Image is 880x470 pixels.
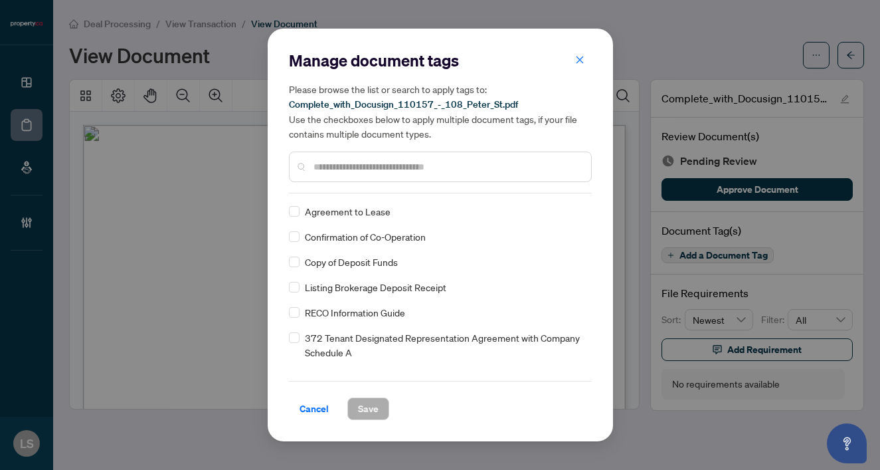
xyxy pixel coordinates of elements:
button: Open asap [827,423,867,463]
span: Cancel [300,398,329,419]
span: Confirmation of Co-Operation [305,229,426,244]
span: close [575,55,584,64]
span: 372 Tenant Designated Representation Agreement with Company Schedule A [305,330,584,360]
span: Complete_with_Docusign_110157_-_108_Peter_St.pdf [289,98,518,110]
span: Agreement to Lease [305,204,391,219]
span: Copy of Deposit Funds [305,255,398,269]
h5: Please browse the list or search to apply tags to: Use the checkboxes below to apply multiple doc... [289,82,592,141]
button: Save [347,398,389,420]
span: Listing Brokerage Deposit Receipt [305,280,446,294]
span: RECO Information Guide [305,305,405,320]
button: Cancel [289,398,339,420]
h2: Manage document tags [289,50,592,71]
